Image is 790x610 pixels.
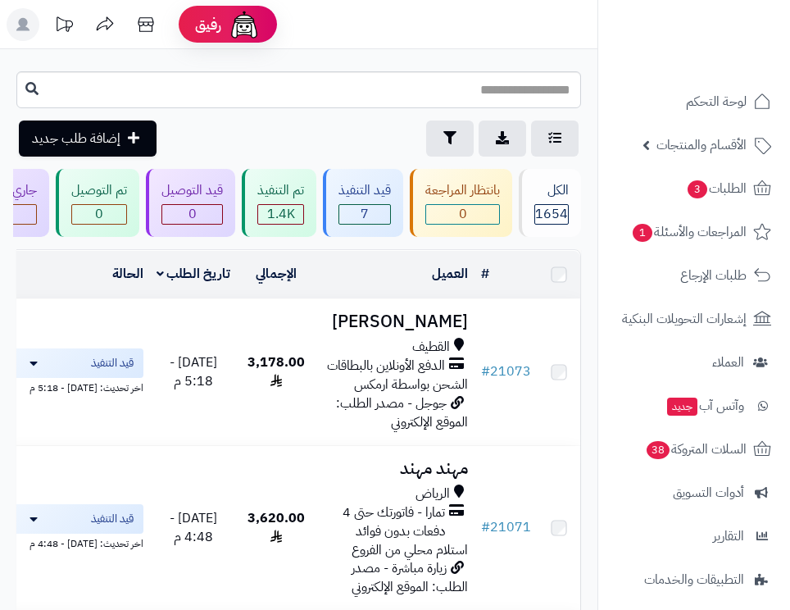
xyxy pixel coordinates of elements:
span: القطيف [412,338,450,357]
a: لوحة التحكم [608,82,780,121]
a: قيد التنفيذ 7 [320,169,406,237]
span: 0 [426,205,499,224]
a: بانتظار المراجعة 0 [406,169,515,237]
div: قيد التنفيذ [338,181,391,200]
img: logo-2.png [679,12,774,47]
span: إضافة طلب جديد [32,129,120,148]
a: قيد التوصيل 0 [143,169,238,237]
span: [DATE] - 5:18 م [170,353,217,391]
span: إشعارات التحويلات البنكية [622,307,747,330]
span: طلبات الإرجاع [680,264,747,287]
div: تم التنفيذ [257,181,304,200]
span: المراجعات والأسئلة [631,221,747,244]
span: 1 [633,224,653,243]
a: الطلبات3 [608,169,780,208]
a: إضافة طلب جديد [19,121,157,157]
span: زيارة مباشرة - مصدر الطلب: الموقع الإلكتروني [352,558,468,597]
span: التقارير [713,525,744,548]
a: طلبات الإرجاع [608,256,780,295]
a: العملاء [608,343,780,382]
h3: [PERSON_NAME] [322,312,468,331]
div: 1353 [258,205,303,224]
a: # [481,264,489,284]
span: [DATE] - 4:48 م [170,508,217,547]
a: إشعارات التحويلات البنكية [608,299,780,339]
span: الدفع الأونلاين بالبطاقات [327,357,445,376]
span: 3,178.00 [247,353,305,391]
img: ai-face.png [228,8,261,41]
a: أدوات التسويق [608,473,780,512]
span: قيد التنفيذ [91,511,134,527]
span: الرياض [415,485,450,503]
span: الأقسام والمنتجات [656,134,747,157]
a: تم التوصيل 0 [52,169,143,237]
span: رفيق [195,15,221,34]
a: المراجعات والأسئلة1 [608,212,780,252]
span: 1654 [535,205,568,224]
span: 38 [646,441,670,460]
span: تمارا - فاتورتك حتى 4 دفعات بدون فوائد [322,503,445,541]
span: 3,620.00 [247,508,305,547]
a: السلات المتروكة38 [608,430,780,469]
a: الإجمالي [256,264,297,284]
span: استلام محلي من الفروع [352,540,468,560]
span: لوحة التحكم [686,90,747,113]
span: العملاء [712,351,744,374]
span: قيد التنفيذ [91,355,134,371]
span: 0 [162,205,222,224]
span: وآتس آب [665,394,744,417]
span: 7 [339,205,390,224]
a: الكل1654 [515,169,584,237]
a: تاريخ الطلب [157,264,231,284]
a: التقارير [608,517,780,556]
span: جديد [667,398,697,416]
a: #21071 [481,517,531,537]
div: تم التوصيل [71,181,127,200]
a: تم التنفيذ 1.4K [238,169,320,237]
div: قيد التوصيل [161,181,223,200]
span: # [481,517,490,537]
div: اخر تحديث: [DATE] - 5:18 م [12,378,143,395]
span: 3 [688,180,708,199]
a: العميل [432,264,468,284]
a: وآتس آبجديد [608,386,780,426]
span: السلات المتروكة [645,438,747,461]
span: 0 [72,205,126,224]
div: الكل [534,181,569,200]
span: # [481,362,490,381]
a: الحالة [112,264,143,284]
a: التطبيقات والخدمات [608,560,780,599]
a: #21073 [481,362,531,381]
a: تحديثات المنصة [43,8,84,45]
h3: مهند مهند [322,459,468,478]
span: جوجل - مصدر الطلب: الموقع الإلكتروني [336,394,468,432]
span: الشحن بواسطة ارمكس [354,375,468,394]
div: اخر تحديث: [DATE] - 4:48 م [12,534,143,551]
span: أدوات التسويق [673,481,744,504]
span: 1.4K [258,205,303,224]
span: التطبيقات والخدمات [644,568,744,591]
div: بانتظار المراجعة [425,181,500,200]
span: الطلبات [686,177,747,200]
